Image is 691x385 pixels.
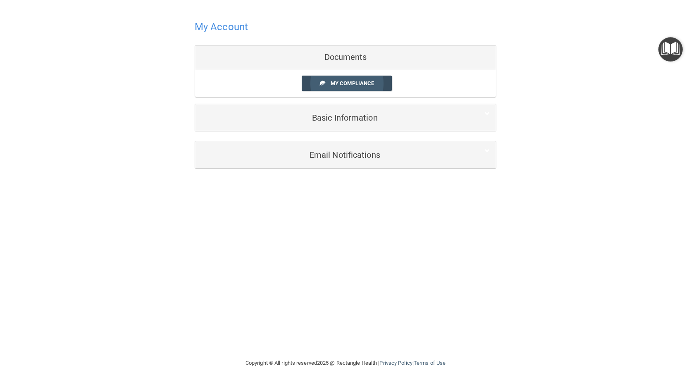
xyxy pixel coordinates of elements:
[201,150,465,159] h5: Email Notifications
[414,360,446,366] a: Terms of Use
[201,113,465,122] h5: Basic Information
[658,37,683,62] button: Open Resource Center
[195,21,248,32] h4: My Account
[379,360,412,366] a: Privacy Policy
[201,108,490,127] a: Basic Information
[331,80,374,86] span: My Compliance
[195,45,496,69] div: Documents
[195,350,496,376] div: Copyright © All rights reserved 2025 @ Rectangle Health | |
[201,145,490,164] a: Email Notifications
